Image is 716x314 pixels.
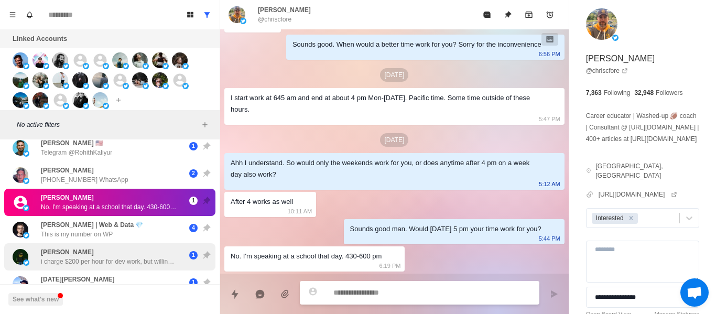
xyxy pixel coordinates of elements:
[231,92,541,115] div: I start work at 645 am and end at about 4 pm Mon-[DATE]. Pacific time. Some time outside of these...
[83,63,89,69] img: picture
[380,68,408,82] p: [DATE]
[539,178,560,190] p: 5:12 AM
[63,83,69,89] img: picture
[258,15,291,24] p: @chriscfore
[13,167,28,183] img: picture
[143,63,149,69] img: picture
[539,233,560,244] p: 5:44 PM
[189,197,198,205] span: 1
[23,63,29,69] img: picture
[593,213,625,224] div: Interested
[13,34,67,44] p: Linked Accounts
[612,35,619,41] img: picture
[189,278,198,287] span: 1
[258,5,311,15] p: [PERSON_NAME]
[586,52,655,65] p: [PERSON_NAME]
[199,118,211,131] button: Add filters
[63,103,69,109] img: picture
[41,175,128,185] p: [PHONE_NUMBER] WhatsApp
[380,133,408,147] p: [DATE]
[497,4,518,25] button: Unpin
[41,247,94,257] p: [PERSON_NAME]
[132,72,148,88] img: picture
[72,92,88,108] img: picture
[13,92,28,108] img: picture
[41,230,113,239] p: This is my number on WP
[224,284,245,305] button: Quick replies
[586,88,602,98] p: 7,363
[83,83,89,89] img: picture
[13,140,28,156] img: picture
[92,72,108,88] img: picture
[41,166,94,175] p: [PERSON_NAME]
[13,72,28,88] img: picture
[231,196,293,208] div: After 4 works as well
[8,293,63,306] button: See what's new
[539,48,560,60] p: 6:56 PM
[41,257,177,266] p: i charge $200 per hour for dev work, but willing to do $50 to $100 for 30-60 min meetings as long...
[539,4,560,25] button: Add reminder
[182,83,189,89] img: picture
[680,278,709,307] div: Open chat
[23,103,29,109] img: picture
[72,72,88,88] img: picture
[172,52,188,68] img: picture
[32,52,48,68] img: picture
[41,138,103,148] p: [PERSON_NAME] 🇺🇸
[586,110,699,145] p: Career educator | Washed-up 🏈 coach | Consultant @ [URL][DOMAIN_NAME] | 400+ articles at [URL][DO...
[103,63,109,69] img: picture
[43,103,49,109] img: picture
[41,220,144,230] p: [PERSON_NAME] | Web & Data 💎
[586,8,617,40] img: picture
[123,63,129,69] img: picture
[63,63,69,69] img: picture
[32,72,48,88] img: picture
[17,120,199,129] p: No active filters
[41,275,114,284] p: [DATE][PERSON_NAME]
[13,222,28,237] img: picture
[83,103,89,109] img: picture
[152,52,168,68] img: picture
[13,52,28,68] img: picture
[43,83,49,89] img: picture
[240,18,246,24] img: picture
[544,284,565,305] button: Send message
[189,169,198,178] span: 2
[518,4,539,25] button: Archive
[4,6,21,23] button: Menu
[231,251,382,262] div: No. I'm speaking at a school that day. 430-600 pm
[123,83,129,89] img: picture
[13,276,28,292] img: picture
[23,150,29,157] img: picture
[625,213,637,224] div: Remove Interested
[52,52,68,68] img: picture
[23,83,29,89] img: picture
[586,66,628,75] a: @chriscfore
[288,205,312,217] p: 10:11 AM
[604,88,631,98] p: Following
[13,249,28,265] img: picture
[656,88,682,98] p: Followers
[379,260,400,272] p: 6:19 PM
[231,157,541,180] div: Ahh I understand. So would only the weekends work for you, or does anytime after 4 pm on a week d...
[143,83,149,89] img: picture
[21,6,38,23] button: Notifications
[41,202,177,212] p: No. I'm speaking at a school that day. 430-600 pm
[292,39,541,50] div: Sounds good. When would a better time work for you? Sorry for the inconvenience
[275,284,296,305] button: Add media
[162,63,169,69] img: picture
[32,92,48,108] img: picture
[199,6,215,23] button: Show all conversations
[189,251,198,259] span: 1
[249,284,270,305] button: Reply with AI
[599,190,678,199] a: [URL][DOMAIN_NAME]
[112,94,125,106] button: Add account
[23,178,29,184] img: picture
[539,113,560,125] p: 5:47 PM
[23,205,29,211] img: picture
[595,161,699,180] p: [GEOGRAPHIC_DATA], [GEOGRAPHIC_DATA]
[162,83,169,89] img: picture
[23,232,29,239] img: picture
[43,63,49,69] img: picture
[112,52,128,68] img: picture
